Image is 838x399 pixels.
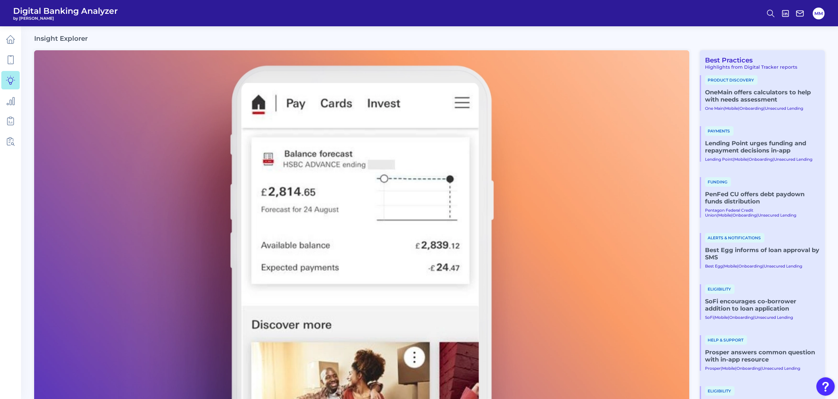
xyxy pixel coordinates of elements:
a: Best Egg informs of loan approval by SMS [705,246,820,261]
span: | [714,315,715,320]
span: | [757,213,758,218]
a: Onboarding [729,315,753,320]
a: Unsecured Lending [764,264,802,269]
a: Unsecured Lending [765,106,803,111]
div: Highlights from Digital Tracker reports [700,64,820,70]
span: | [738,106,739,111]
span: | [747,157,749,162]
a: Pentagon Federal Credit Union [705,208,753,218]
a: Help & Support [705,337,747,343]
span: | [753,315,755,320]
a: Product discovery [705,77,758,83]
span: | [737,264,739,269]
a: Mobile [722,366,735,371]
a: Mobile [718,213,731,218]
a: Onboarding [737,366,761,371]
a: Mobile [725,106,738,111]
a: Best Egg [705,264,723,269]
a: Alerts & Notifications [705,235,764,241]
a: Mobile [734,157,747,162]
a: Onboarding [739,106,763,111]
span: Help & Support [705,335,747,345]
a: OneMain offers calculators to help with needs assessment [705,89,820,103]
a: SoFi encourages co-borrower addition to loan application [705,298,820,312]
span: | [733,157,734,162]
span: | [724,106,725,111]
a: Payments [705,128,734,134]
span: | [723,264,724,269]
a: Mobile [715,315,728,320]
span: Eligibility [705,386,735,396]
span: | [717,213,718,218]
span: Payments [705,126,734,136]
span: | [773,157,774,162]
a: Best Practices [700,56,753,64]
a: Onboarding [739,264,762,269]
a: Onboarding [733,213,757,218]
a: Onboarding [749,157,773,162]
a: Lending Point urges funding and repayment decisions in-app [705,140,820,154]
span: Eligibility [705,284,735,294]
button: MM [813,8,825,19]
a: Lending Point [705,157,733,162]
a: SoFi [705,315,714,320]
h2: Insight Explorer [34,35,88,42]
a: Eligibility [705,388,735,394]
a: Funding [705,179,731,185]
a: One Main [705,106,724,111]
span: | [721,366,722,371]
a: Prosper answers common question with in-app resource [705,349,820,363]
span: | [763,106,765,111]
a: Unsecured Lending [758,213,796,218]
span: | [761,366,762,371]
span: | [762,264,764,269]
span: | [735,366,737,371]
span: Alerts & Notifications [705,233,764,243]
a: Eligibility [705,286,735,292]
span: Product discovery [705,75,758,85]
span: Digital Banking Analyzer [13,6,118,16]
a: Unsecured Lending [755,315,793,320]
a: PenFed CU offers debt paydown funds distribution [705,191,820,205]
a: Unsecured Lending [774,157,812,162]
span: by [PERSON_NAME] [13,16,118,21]
span: | [728,315,729,320]
button: Open Resource Center [816,377,835,396]
a: Unsecured Lending [762,366,800,371]
a: Prosper [705,366,721,371]
a: Mobile [724,264,737,269]
span: | [731,213,733,218]
span: Funding [705,177,731,187]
